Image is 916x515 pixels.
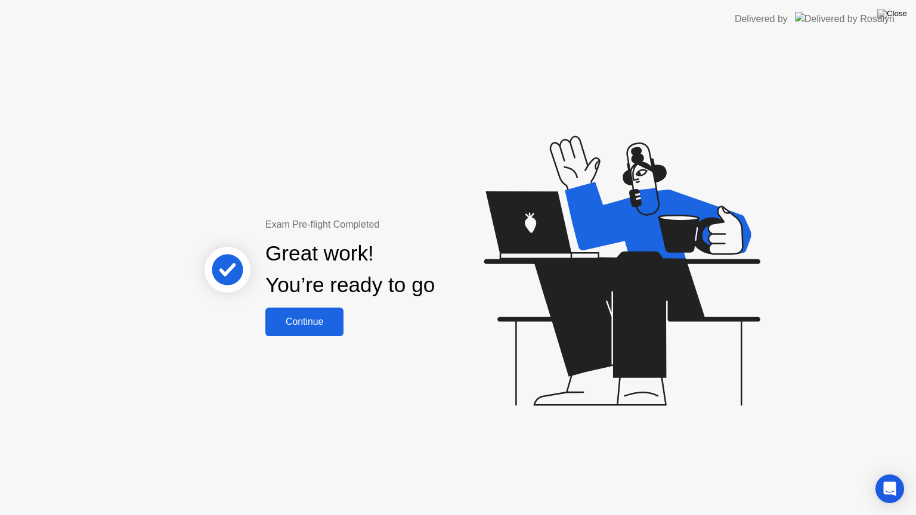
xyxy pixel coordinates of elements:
[877,9,907,18] img: Close
[265,218,512,232] div: Exam Pre-flight Completed
[795,12,895,26] img: Delivered by Rosalyn
[265,308,343,336] button: Continue
[265,238,435,301] div: Great work! You’re ready to go
[735,12,788,26] div: Delivered by
[269,317,340,327] div: Continue
[875,474,904,503] div: Open Intercom Messenger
